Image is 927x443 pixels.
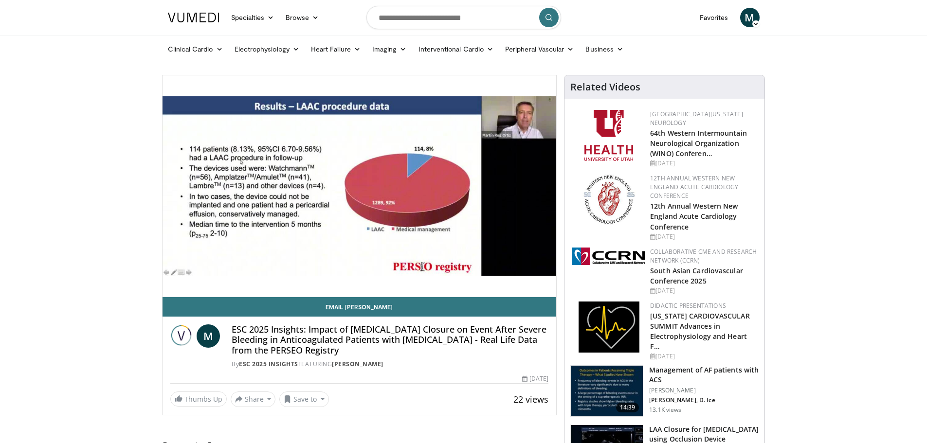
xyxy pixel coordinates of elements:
[650,110,743,127] a: [GEOGRAPHIC_DATA][US_STATE] Neurology
[163,75,557,297] video-js: Video Player
[571,366,643,416] img: bKdxKv0jK92UJBOH4xMDoxOjBrO-I4W8.150x105_q85_crop-smart_upscale.jpg
[332,360,383,368] a: [PERSON_NAME]
[168,13,219,22] img: VuMedi Logo
[616,403,639,412] span: 14:39
[225,8,280,27] a: Specialties
[522,374,548,383] div: [DATE]
[650,201,738,231] a: 12th Annual Western New England Acute Cardiology Conference
[649,365,759,385] h3: Management of AF patients with ACS
[572,248,645,265] img: a04ee3ba-8487-4636-b0fb-5e8d268f3737.png.150x105_q85_autocrop_double_scale_upscale_version-0.2.png
[650,128,747,158] a: 64th Western Intermountain Neurological Organization (WINO) Conferen…
[649,387,759,394] p: [PERSON_NAME]
[366,39,413,59] a: Imaging
[280,8,325,27] a: Browse
[579,301,639,353] img: 1860aa7a-ba06-47e3-81a4-3dc728c2b4cf.png.150x105_q85_autocrop_double_scale_upscale_version-0.2.png
[580,39,629,59] a: Business
[499,39,580,59] a: Peripheral Vascular
[740,8,760,27] a: M
[305,39,366,59] a: Heart Failure
[570,81,640,93] h4: Related Videos
[231,391,276,407] button: Share
[197,324,220,348] a: M
[650,232,757,241] div: [DATE]
[650,248,757,265] a: Collaborative CME and Research Network (CCRN)
[650,266,743,285] a: South Asian Cardiovascular Conference 2025
[650,174,738,200] a: 12th Annual Western New England Acute Cardiology Conference
[650,159,757,168] div: [DATE]
[170,324,193,348] img: ESC 2025 Insights
[413,39,500,59] a: Interventional Cardio
[232,360,548,369] div: By FEATURING
[163,297,557,317] a: Email [PERSON_NAME]
[570,365,759,417] a: 14:39 Management of AF patients with ACS [PERSON_NAME] [PERSON_NAME], D. Ice 13.1K views
[582,174,636,225] img: 0954f259-7907-4053-a817-32a96463ecc8.png.150x105_q85_autocrop_double_scale_upscale_version-0.2.png
[229,39,305,59] a: Electrophysiology
[584,110,633,161] img: f6362829-b0a3-407d-a044-59546adfd345.png.150x105_q85_autocrop_double_scale_upscale_version-0.2.png
[650,352,757,361] div: [DATE]
[279,391,329,407] button: Save to
[649,396,759,404] p: [PERSON_NAME], D. Ice
[650,311,750,351] a: [US_STATE] CARDIOVASCULAR SUMMIT Advances in Electrophysiology and Heart F…
[170,391,227,407] a: Thumbs Up
[650,286,757,295] div: [DATE]
[366,6,561,29] input: Search topics, interventions
[694,8,734,27] a: Favorites
[513,393,548,405] span: 22 views
[649,406,681,414] p: 13.1K views
[162,39,229,59] a: Clinical Cardio
[650,301,757,310] div: Didactic Presentations
[232,324,548,356] h4: ESC 2025 Insights: Impact of [MEDICAL_DATA] Closure on Event After Severe Bleeding in Anticoagula...
[239,360,298,368] a: ESC 2025 Insights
